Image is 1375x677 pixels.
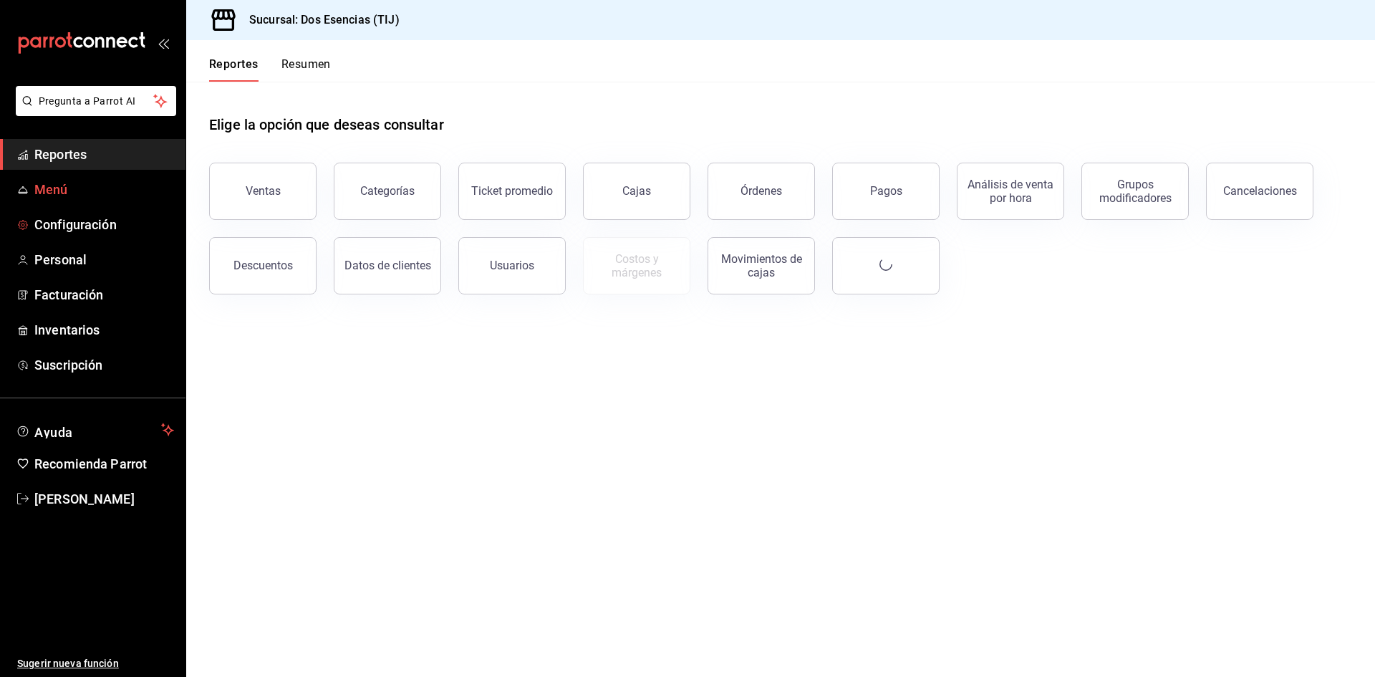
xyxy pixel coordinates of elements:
div: Ticket promedio [471,184,553,198]
div: Movimientos de cajas [717,252,806,279]
div: Ventas [246,184,281,198]
button: Contrata inventarios para ver este reporte [583,237,690,294]
span: Suscripción [34,355,174,375]
a: Pregunta a Parrot AI [10,104,176,119]
span: Personal [34,250,174,269]
span: Pregunta a Parrot AI [39,94,154,109]
div: Descuentos [233,259,293,272]
button: open_drawer_menu [158,37,169,49]
span: Menú [34,180,174,199]
span: Configuración [34,215,174,234]
button: Pagos [832,163,940,220]
span: [PERSON_NAME] [34,489,174,509]
button: Usuarios [458,237,566,294]
button: Descuentos [209,237,317,294]
div: Grupos modificadores [1091,178,1179,205]
span: Recomienda Parrot [34,454,174,474]
div: Cajas [622,183,652,200]
div: Análisis de venta por hora [966,178,1055,205]
span: Inventarios [34,320,174,340]
button: Reportes [209,57,259,82]
button: Categorías [334,163,441,220]
button: Análisis de venta por hora [957,163,1064,220]
div: navigation tabs [209,57,331,82]
button: Pregunta a Parrot AI [16,86,176,116]
button: Órdenes [708,163,815,220]
div: Categorías [360,184,415,198]
div: Órdenes [740,184,782,198]
div: Costos y márgenes [592,252,681,279]
div: Usuarios [490,259,534,272]
h1: Elige la opción que deseas consultar [209,114,444,135]
span: Facturación [34,285,174,304]
button: Cancelaciones [1206,163,1313,220]
button: Datos de clientes [334,237,441,294]
span: Reportes [34,145,174,164]
h3: Sucursal: Dos Esencias (TIJ) [238,11,400,29]
button: Movimientos de cajas [708,237,815,294]
div: Datos de clientes [344,259,431,272]
span: Ayuda [34,421,155,438]
button: Resumen [281,57,331,82]
span: Sugerir nueva función [17,656,174,671]
div: Pagos [870,184,902,198]
div: Cancelaciones [1223,184,1297,198]
a: Cajas [583,163,690,220]
button: Ticket promedio [458,163,566,220]
button: Grupos modificadores [1081,163,1189,220]
button: Ventas [209,163,317,220]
